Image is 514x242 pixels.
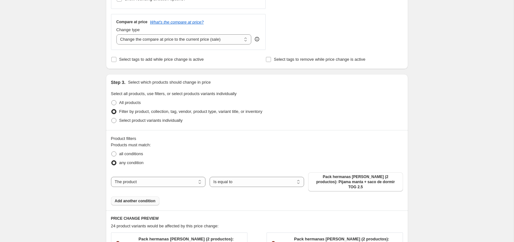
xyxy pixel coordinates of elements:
[119,57,204,62] span: Select tags to add while price change is active
[116,19,148,24] h3: Compare at price
[308,172,403,191] button: Pack hermanas Dusty Rose (2 productos): Pijama manta + saco de dormir TOG 2.5
[115,198,156,204] span: Add another condition
[150,20,204,24] button: What's the compare at price?
[119,109,262,114] span: Filter by product, collection, tag, vendor, product type, variant title, or inventory
[111,91,237,96] span: Select all products, use filters, or select products variants individually
[111,197,159,205] button: Add another condition
[119,100,141,105] span: All products
[111,142,151,147] span: Products must match:
[312,174,399,190] span: Pack hermanas [PERSON_NAME] (2 productos): Pijama manta + saco de dormir TOG 2.5
[119,160,144,165] span: any condition
[111,135,403,142] div: Product filters
[111,79,126,86] h2: Step 3.
[111,224,219,228] span: 24 product variants would be affected by this price change:
[119,118,183,123] span: Select product variants individually
[111,216,403,221] h6: PRICE CHANGE PREVIEW
[274,57,365,62] span: Select tags to remove while price change is active
[116,27,140,32] span: Change type
[119,151,143,156] span: all conditions
[254,36,260,42] div: help
[128,79,211,86] p: Select which products should change in price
